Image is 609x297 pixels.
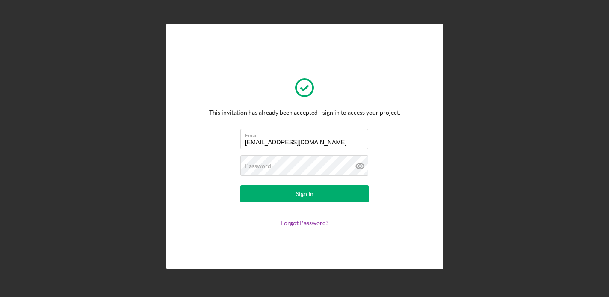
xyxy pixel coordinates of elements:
[296,185,313,202] div: Sign In
[245,163,271,169] label: Password
[245,129,368,139] label: Email
[240,185,369,202] button: Sign In
[209,109,400,116] div: This invitation has already been accepted - sign in to access your project.
[281,219,328,226] a: Forgot Password?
